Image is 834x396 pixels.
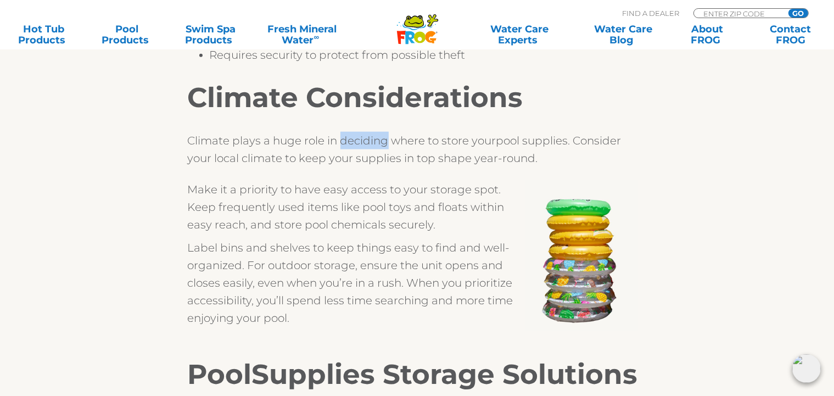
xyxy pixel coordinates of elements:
[591,24,656,46] a: Water CareBlog
[188,241,513,325] span: Label bins and shelves to keep things easy to find and well-organized. For outdoor storage, ensur...
[188,81,523,114] span: Climate Considerations
[188,134,496,147] span: Climate plays a huge role in deciding where to store your
[702,9,776,18] input: Zip Code Form
[788,9,808,18] input: GO
[758,24,823,46] a: ContactFROG
[94,24,159,46] a: PoolProducts
[496,134,568,147] span: pool supplies
[210,48,466,62] span: Requires security to protect from possible theft
[675,24,740,46] a: AboutFROG
[252,358,376,391] span: Supplies
[11,24,76,46] a: Hot TubProducts
[188,183,505,231] span: Make it a priority to have easy access to your storage spot. Keep frequently used items like pool...
[622,8,679,18] p: Find A Dealer
[314,32,320,41] sup: ∞
[792,354,821,383] img: openIcon
[188,358,252,391] span: Pool
[467,24,572,46] a: Water CareExperts
[261,24,343,46] a: Fresh MineralWater∞
[568,134,570,147] span: .
[383,358,638,391] span: Storage Solutions
[525,181,638,331] img: Untitled-design-1Center.jpg
[178,24,243,46] a: Swim SpaProducts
